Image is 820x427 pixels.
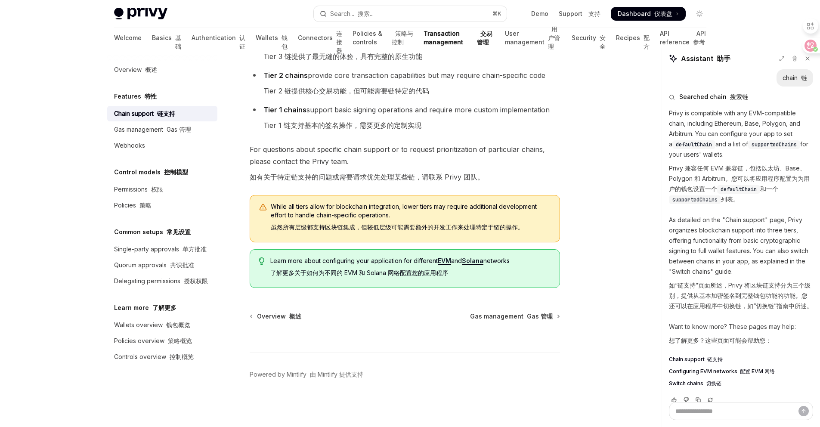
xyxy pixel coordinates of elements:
[588,10,600,17] font: 支持
[145,66,157,73] font: 概述
[660,28,706,48] a: API reference API 参考
[669,108,813,208] p: Privy is compatible with any EVM-compatible chain, including Ethereum, Base, Polygon, and Arbitru...
[611,7,686,21] a: Dashboard 仪表盘
[669,380,721,387] span: Switch chains
[314,6,507,22] button: Open search
[470,312,559,321] a: Gas management Gas 管理
[263,121,421,130] font: Tier 1 链支持基本的签名操作，需要更多的定制实现
[114,91,157,102] h5: Features
[282,34,288,50] font: 钱包
[271,223,524,231] font: 虽然所有层级都支持区块链集成，但较低层级可能需要额外的开发工作来处理特定于链的操作。
[114,276,208,286] div: Delegating permissions
[175,34,181,50] font: 基础
[618,9,672,18] span: Dashboard
[721,186,757,193] span: defaultChain
[183,245,207,253] font: 单方批准
[669,368,775,375] span: Configuring EVM networks
[152,304,176,311] font: 了解更多
[257,312,301,321] span: Overview
[783,74,807,82] div: chain
[114,336,192,346] div: Policies overview
[270,257,551,281] span: Learn more about configuring your application for different and networks
[107,198,217,213] a: Policies 策略
[669,322,813,349] p: Want to know more? These pages may help:
[250,143,560,186] span: For questions about specific chain support or to request prioritization of particular chains, ple...
[250,104,560,135] li: support basic signing operations and require more custom implementation
[168,337,192,344] font: 策略概览
[669,282,813,309] font: 如“链支持”页面所述，Privy 将区块链支持分为三个级别，提供从基本加密签名到完整钱包功能的功能。您还可以在应用程序中切换链，如“切换链”指南中所述。
[477,30,492,46] font: 交易管理
[289,313,301,320] font: 概述
[114,140,145,151] div: Webhooks
[492,10,501,17] span: ⌘ K
[669,215,813,315] p: As detailed on the "Chain support" page, Privy organizes blockchain support into three tiers, off...
[271,202,551,235] span: While all tiers allow for blockchain integration, lower tiers may require additional development ...
[392,30,413,46] font: 策略与控制
[616,28,650,48] a: Recipes 配方
[192,28,245,48] a: Authentication 认证
[470,312,553,321] span: Gas management
[559,9,600,18] a: Support 支持
[114,352,194,362] div: Controls overview
[114,320,190,330] div: Wallets overview
[669,396,679,404] button: Vote that response was good
[107,349,217,365] a: Controls overview 控制概览
[679,93,748,101] span: Searched chain
[184,277,208,285] font: 授权权限
[310,371,363,378] font: 由 Mintlify 提供支持
[145,93,157,100] font: 特性
[114,108,175,119] div: Chain support
[676,141,712,148] span: defaultChain
[681,396,691,404] button: Vote that response was not good
[114,200,152,210] div: Policies
[353,28,413,48] a: Policies & controls 策略与控制
[693,30,706,46] font: API 参考
[505,28,561,48] a: User management 用户管理
[263,105,306,114] strong: Tier 1 chains
[669,356,813,363] a: Chain support 链支持
[681,53,730,64] span: Assistant
[114,28,142,48] a: Welcome
[250,35,560,66] li: offer the most seamless experience with full native functionality
[548,25,560,50] font: 用户管理
[114,227,191,237] h5: Common setups
[438,257,451,265] a: EVM
[669,93,813,101] button: Searched chain 搜索链
[717,54,730,63] font: 助手
[801,74,807,81] font: 链
[107,182,217,197] a: Permissions 权限
[170,353,194,360] font: 控制概览
[527,313,553,320] font: Gas 管理
[752,141,797,148] span: supportedChains
[107,138,217,153] a: Webhooks
[151,186,163,193] font: 权限
[107,241,217,257] a: Single-party approvals 单方批准
[270,269,448,276] font: 了解更多关于如何为不同的 EVM 和 Solana 网络配置您的应用程序
[259,203,267,212] svg: Warning
[107,333,217,349] a: Policies overview 策略概览
[358,10,374,17] font: 搜索...
[672,196,718,203] span: supportedChains
[330,9,374,19] div: Search...
[107,257,217,273] a: Quorum approvals 共识批准
[336,30,342,54] font: 连接器
[114,260,194,270] div: Quorum approvals
[107,122,217,137] a: Gas management Gas 管理
[706,380,721,387] font: 切换链
[114,8,167,20] img: light logo
[572,28,606,48] a: Security 安全
[298,28,342,48] a: Connectors 连接器
[669,368,813,375] a: Configuring EVM networks 配置 EVM 网络
[462,257,483,265] a: Solana
[114,303,176,313] h5: Learn more
[239,34,245,50] font: 认证
[164,168,188,176] font: 控制模型
[263,87,429,95] font: Tier 2 链提供核心交易功能，但可能需要链特定的代码
[798,406,809,416] button: Send message
[166,321,190,328] font: 钱包概览
[250,370,363,379] a: Powered by Mintlify 由 Mintlify 提供支持
[424,28,495,48] a: Transaction management 交易管理
[259,257,265,265] svg: Tip
[730,93,748,100] font: 搜索链
[669,402,813,420] textarea: Ask a question...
